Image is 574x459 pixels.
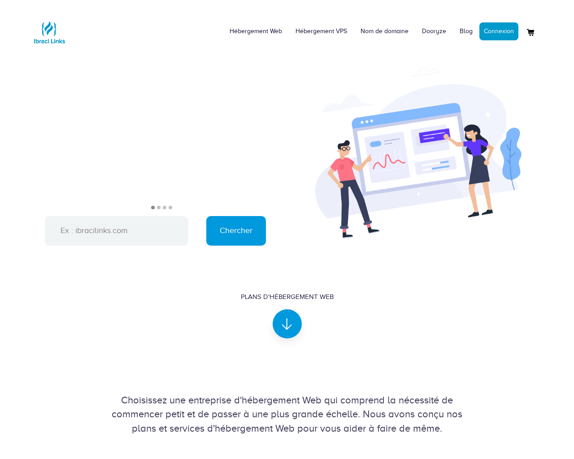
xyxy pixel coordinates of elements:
a: Connexion [479,22,518,40]
div: Plans d'hébergement Web [241,292,334,302]
input: Ex : ibracilinks.com [45,216,188,246]
a: Blog [453,18,479,45]
input: Chercher [206,216,266,246]
a: Hébergement VPS [289,18,354,45]
a: Hébergement Web [223,18,289,45]
img: Logo Ibraci Links [31,14,67,50]
a: Dooryze [415,18,453,45]
a: Nom de domaine [354,18,415,45]
a: Logo Ibraci Links [31,7,67,50]
a: Plans d'hébergement Web [241,292,334,331]
div: Choisissez une entreprise d'hébergement Web qui comprend la nécessité de commencer petit et de pa... [31,393,543,435]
